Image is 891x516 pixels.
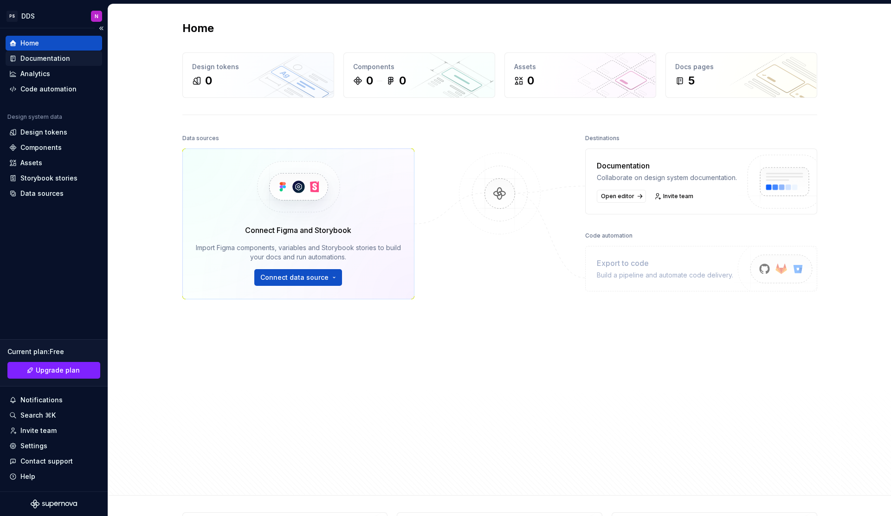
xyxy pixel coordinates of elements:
[688,73,695,88] div: 5
[20,84,77,94] div: Code automation
[254,269,342,286] button: Connect data source
[6,140,102,155] a: Components
[675,62,807,71] div: Docs pages
[504,52,656,98] a: Assets0
[20,128,67,137] div: Design tokens
[192,62,324,71] div: Design tokens
[20,69,50,78] div: Analytics
[597,271,733,280] div: Build a pipeline and automate code delivery.
[585,229,633,242] div: Code automation
[6,186,102,201] a: Data sources
[6,171,102,186] a: Storybook stories
[597,173,737,182] div: Collaborate on design system documentation.
[601,193,634,200] span: Open editor
[245,225,351,236] div: Connect Figma and Storybook
[6,51,102,66] a: Documentation
[21,12,35,21] div: DDS
[597,258,733,269] div: Export to code
[6,393,102,407] button: Notifications
[20,395,63,405] div: Notifications
[343,52,495,98] a: Components00
[353,62,485,71] div: Components
[20,426,57,435] div: Invite team
[95,13,98,20] div: N
[514,62,646,71] div: Assets
[20,189,64,198] div: Data sources
[20,441,47,451] div: Settings
[663,193,693,200] span: Invite team
[20,143,62,152] div: Components
[7,362,100,379] a: Upgrade plan
[182,21,214,36] h2: Home
[6,439,102,453] a: Settings
[585,132,620,145] div: Destinations
[6,82,102,97] a: Code automation
[597,190,646,203] a: Open editor
[6,454,102,469] button: Contact support
[6,11,18,22] div: PS
[20,54,70,63] div: Documentation
[6,66,102,81] a: Analytics
[652,190,697,203] a: Invite team
[7,347,100,356] div: Current plan : Free
[7,113,62,121] div: Design system data
[527,73,534,88] div: 0
[6,36,102,51] a: Home
[260,273,329,282] span: Connect data source
[205,73,212,88] div: 0
[20,39,39,48] div: Home
[6,155,102,170] a: Assets
[20,411,56,420] div: Search ⌘K
[20,472,35,481] div: Help
[6,423,102,438] a: Invite team
[2,6,106,26] button: PSDDSN
[6,408,102,423] button: Search ⌘K
[20,158,42,168] div: Assets
[36,366,80,375] span: Upgrade plan
[182,132,219,145] div: Data sources
[20,174,77,183] div: Storybook stories
[6,469,102,484] button: Help
[182,52,334,98] a: Design tokens0
[366,73,373,88] div: 0
[20,457,73,466] div: Contact support
[665,52,817,98] a: Docs pages5
[597,160,737,171] div: Documentation
[95,22,108,35] button: Collapse sidebar
[6,125,102,140] a: Design tokens
[31,499,77,509] svg: Supernova Logo
[196,243,401,262] div: Import Figma components, variables and Storybook stories to build your docs and run automations.
[399,73,406,88] div: 0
